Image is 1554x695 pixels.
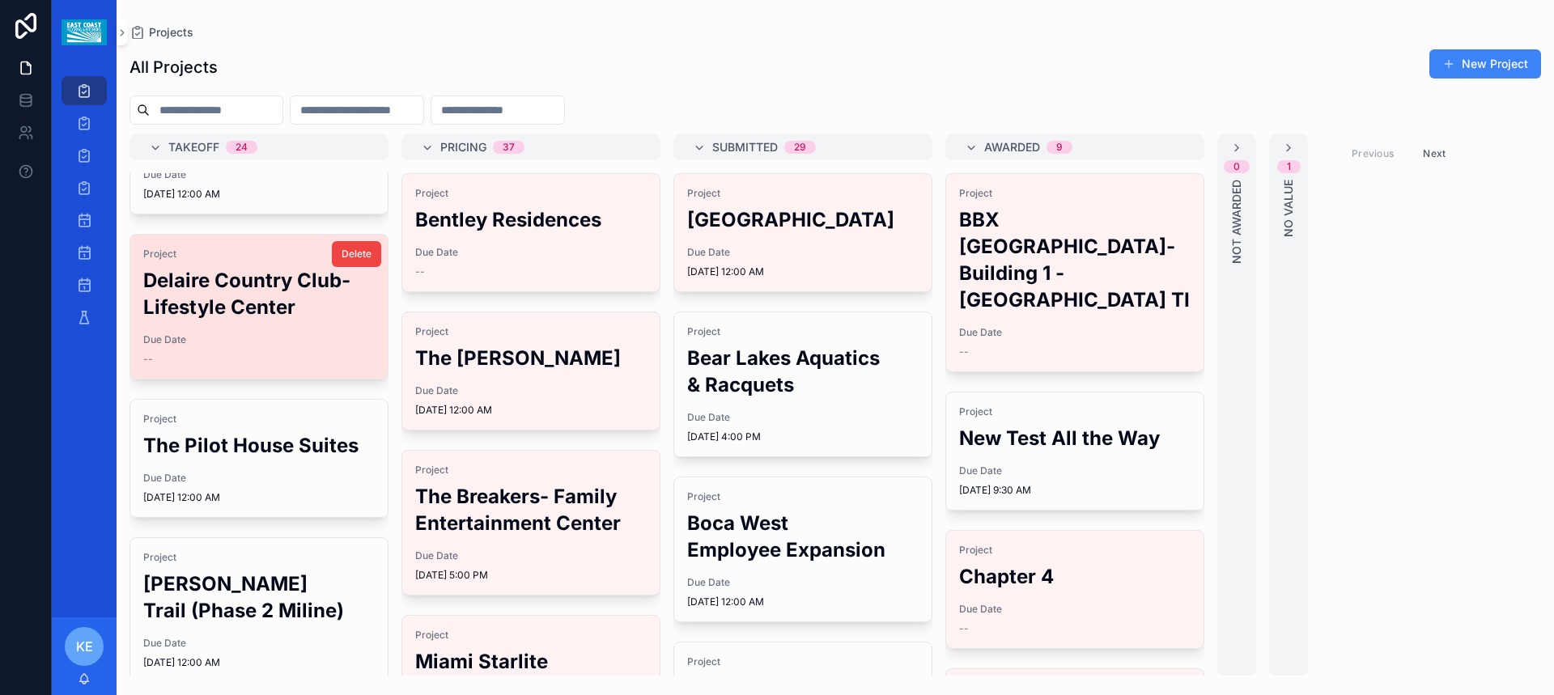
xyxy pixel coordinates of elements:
[332,241,381,267] button: Delete
[1229,180,1245,264] span: Not Awarded
[712,139,778,155] span: Submitted
[415,569,647,582] span: [DATE] 5:00 PM
[129,24,193,40] a: Projects
[143,248,375,261] span: Project
[794,141,806,154] div: 29
[440,139,486,155] span: Pricing
[984,139,1040,155] span: Awarded
[959,206,1191,313] h2: BBX [GEOGRAPHIC_DATA]-Building 1 - [GEOGRAPHIC_DATA] TI
[415,187,647,200] span: Project
[1287,160,1291,173] div: 1
[401,450,660,595] a: ProjectThe Breakers- Family Entertainment CenterDue Date[DATE] 5:00 PM
[687,206,919,233] h2: [GEOGRAPHIC_DATA]
[415,404,647,417] span: [DATE] 12:00 AM
[342,248,372,261] span: Delete
[129,537,388,683] a: Project[PERSON_NAME] Trail (Phase 2 Miline)Due Date[DATE] 12:00 AM
[52,65,117,353] div: scrollable content
[1412,141,1457,166] button: Next
[687,510,919,563] h2: Boca West Employee Expansion
[143,656,375,669] span: [DATE] 12:00 AM
[1280,180,1297,237] span: No value
[143,188,375,201] span: [DATE] 12:00 AM
[415,325,647,338] span: Project
[945,530,1204,649] a: ProjectChapter 4Due Date--
[129,234,388,379] a: ProjectDelaire Country Club- Lifestyle CenterDue Date--Delete
[143,353,153,366] span: --
[129,56,218,78] h1: All Projects
[62,19,106,45] img: App logo
[687,655,919,668] span: Project
[687,411,919,424] span: Due Date
[1233,160,1240,173] div: 0
[415,345,647,371] h2: The [PERSON_NAME]
[687,345,919,398] h2: Bear Lakes Aquatics & Racquets
[143,267,375,320] h2: Delaire Country Club- Lifestyle Center
[945,392,1204,511] a: ProjectNew Test All the WayDue Date[DATE] 9:30 AM
[959,425,1191,451] h2: New Test All the Way
[143,413,375,426] span: Project
[687,576,919,589] span: Due Date
[673,311,932,457] a: ProjectBear Lakes Aquatics & RacquetsDue Date[DATE] 4:00 PM
[129,399,388,518] a: ProjectThe Pilot House SuitesDue Date[DATE] 12:00 AM
[687,246,919,259] span: Due Date
[1056,141,1063,154] div: 9
[149,24,193,40] span: Projects
[415,648,647,675] h2: Miami Starlite
[945,173,1204,372] a: ProjectBBX [GEOGRAPHIC_DATA]-Building 1 - [GEOGRAPHIC_DATA] TIDue Date--
[959,326,1191,339] span: Due Date
[959,345,969,358] span: --
[76,637,93,656] span: KE
[959,405,1191,418] span: Project
[415,265,425,278] span: --
[401,173,660,292] a: ProjectBentley ResidencesDue Date--
[415,384,647,397] span: Due Date
[959,622,969,635] span: --
[143,168,375,181] span: Due Date
[687,595,919,608] span: [DATE] 12:00 AM
[415,206,647,233] h2: Bentley Residences
[143,491,375,504] span: [DATE] 12:00 AM
[415,246,647,259] span: Due Date
[959,464,1191,477] span: Due Date
[415,629,647,642] span: Project
[673,477,932,622] a: ProjectBoca West Employee ExpansionDue Date[DATE] 12:00 AM
[143,432,375,459] h2: The Pilot House Suites
[959,187,1191,200] span: Project
[143,333,375,346] span: Due Date
[959,563,1191,590] h2: Chapter 4
[143,472,375,485] span: Due Date
[687,430,919,443] span: [DATE] 4:00 PM
[687,265,919,278] span: [DATE] 12:00 AM
[959,484,1191,497] span: [DATE] 9:30 AM
[143,570,375,624] h2: [PERSON_NAME] Trail (Phase 2 Miline)
[415,464,647,477] span: Project
[959,603,1191,616] span: Due Date
[168,139,219,155] span: Takeoff
[236,141,248,154] div: 24
[673,173,932,292] a: Project[GEOGRAPHIC_DATA]Due Date[DATE] 12:00 AM
[143,637,375,650] span: Due Date
[687,325,919,338] span: Project
[503,141,515,154] div: 37
[1429,49,1541,78] button: New Project
[143,551,375,564] span: Project
[415,549,647,562] span: Due Date
[415,483,647,536] h2: The Breakers- Family Entertainment Center
[959,544,1191,557] span: Project
[687,490,919,503] span: Project
[401,311,660,430] a: ProjectThe [PERSON_NAME]Due Date[DATE] 12:00 AM
[687,187,919,200] span: Project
